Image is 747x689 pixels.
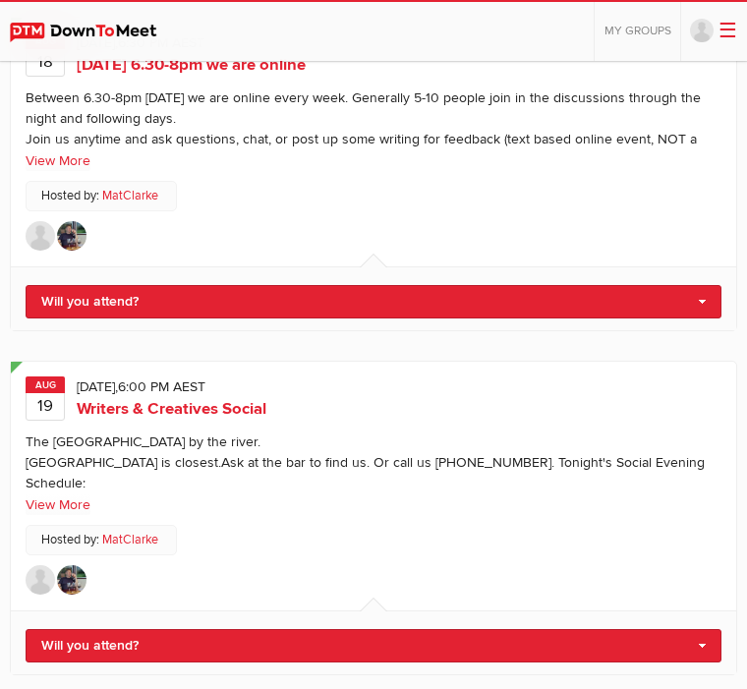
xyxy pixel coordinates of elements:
img: CarolObrien [26,221,55,251]
img: MatClarke [57,565,86,595]
p: Hosted by: [26,525,177,555]
span: Aug [26,376,65,393]
span: ☰ [718,19,737,43]
div: Between 6.30-8pm [DATE] we are online every week. Generally 5-10 people join in the discussions t... [26,87,721,150]
img: MatClarke [57,221,86,251]
a: Writers & Creatives Social [77,399,266,419]
div: [DATE], [77,376,721,397]
img: DownToMeet [10,23,177,42]
p: Hosted by: [26,181,177,211]
span: Australia/Sydney [173,378,205,395]
a: View More [26,494,90,515]
div: The [GEOGRAPHIC_DATA] by the river. [GEOGRAPHIC_DATA] is closest.Ask at the bar to find us. Or ca... [26,431,721,494]
a: MatClarke [102,531,158,549]
img: PaulLgkp [26,565,55,595]
b: 18 [27,48,64,76]
a: Will you attend? [26,629,721,662]
a: MatClarke [102,187,158,205]
a: [DATE] 6.30-8pm we are online [77,55,306,75]
b: 19 [27,392,64,420]
span: 6:00 PM [118,378,169,395]
a: View More [26,150,90,171]
span: My Groups [604,24,671,38]
a: Will you attend? [26,285,721,318]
